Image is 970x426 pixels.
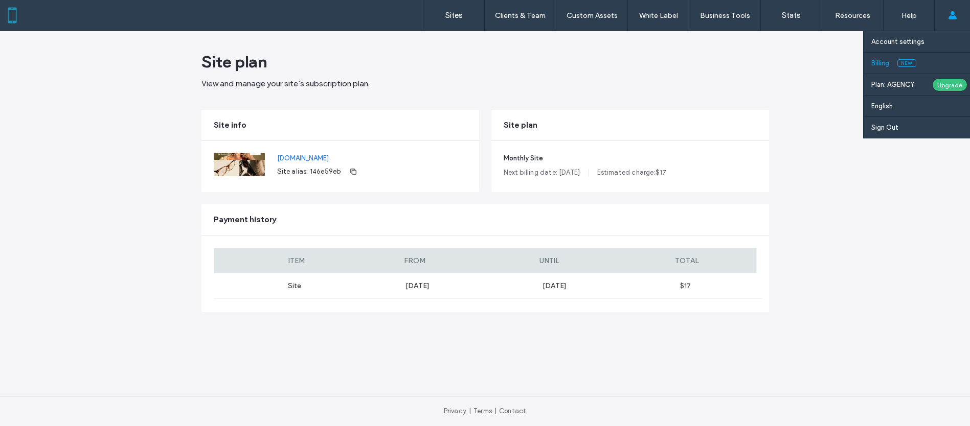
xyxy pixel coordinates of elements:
label: [DATE] [543,281,680,290]
label: Sign Out [871,124,898,131]
span: Site plan [504,120,537,131]
span: $17 [680,281,691,290]
label: [DATE] [405,281,543,290]
label: English [871,102,893,110]
label: Custom Assets [567,11,618,20]
label: Stats [782,11,801,20]
a: Terms [473,407,492,415]
label: Help [901,11,917,20]
label: UNTIL [539,256,675,265]
label: Sites [445,11,463,20]
a: Privacy [444,407,466,415]
span: | [469,407,471,415]
label: White Label [639,11,678,20]
label: Plan: AGENCY [871,81,932,88]
label: FROM [404,256,539,265]
span: Monthly Site [504,153,757,163]
span: Payment history [214,214,276,225]
span: Site plan [201,52,267,72]
label: Clients & Team [495,11,546,20]
span: Next billing date: [DATE] [504,168,580,178]
span: Site info [214,120,246,131]
label: Billing [871,59,889,67]
img: Screenshot.png [214,153,265,180]
a: Sign Out [871,117,970,138]
div: Upgrade [932,78,967,91]
label: ITEM [214,256,404,265]
span: New [897,59,916,67]
a: [DOMAIN_NAME] [277,153,362,163]
span: TOTAL [675,256,699,265]
label: Resources [835,11,870,20]
a: BillingNew [871,53,970,74]
label: Account settings [871,38,924,45]
a: Account settings [871,31,970,52]
a: Contact [499,407,526,415]
span: | [494,407,497,415]
span: View and manage your site’s subscription plan. [201,79,370,88]
span: $ [656,169,660,176]
label: Site [214,281,406,290]
span: Site alias: 146e59eb [277,167,341,177]
span: Help [24,7,44,16]
span: Estimated charge: 17 [597,168,667,178]
label: Business Tools [700,11,750,20]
